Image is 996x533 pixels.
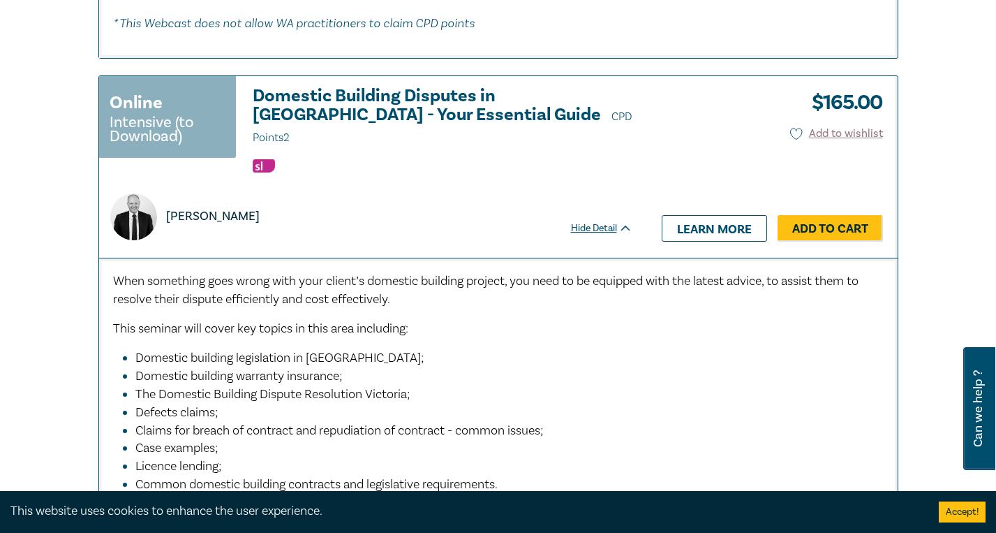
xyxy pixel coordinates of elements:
span: Domestic building warranty insurance; [135,368,343,384]
span: The Domestic Building Dispute Resolution Victoria; [135,386,410,402]
a: Domestic Building Disputes in [GEOGRAPHIC_DATA] - Your Essential Guide CPD Points2 [253,87,632,147]
span: Can we help ? [972,356,985,462]
a: Learn more [662,215,767,242]
a: Add to Cart [778,215,883,242]
h3: $ 165.00 [801,87,883,119]
img: https://s3.ap-southeast-2.amazonaws.com/leo-cussen-store-production-content/Contacts/Richard%20Hu... [110,194,157,240]
div: This website uses cookies to enhance the user experience. [10,502,918,520]
button: Accept cookies [939,502,986,523]
span: Defects claims; [135,404,218,421]
span: Case examples; [135,440,218,456]
h3: Domestic Building Disputes in [GEOGRAPHIC_DATA] - Your Essential Guide [253,87,632,147]
span: Licence lending; [135,458,222,474]
div: Hide Detail [571,221,648,235]
span: Domestic building legislation in [GEOGRAPHIC_DATA]; [135,350,424,366]
span: Claims for breach of contract and repudiation of contract - common issues; [135,423,544,439]
em: * This Webcast does not allow WA practitioners to claim CPD points [113,15,475,30]
span: CPD Points 2 [253,110,632,145]
span: When something goes wrong with your client’s domestic building project, you need to be equipped w... [113,273,859,307]
p: [PERSON_NAME] [166,207,260,226]
img: Substantive Law [253,159,275,173]
button: Add to wishlist [790,126,883,142]
span: Common domestic building contracts and legislative requirements. [135,476,498,492]
span: This seminar will cover key topics in this area including: [113,321,408,337]
small: Intensive (to Download) [110,115,225,143]
h3: Online [110,90,163,115]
